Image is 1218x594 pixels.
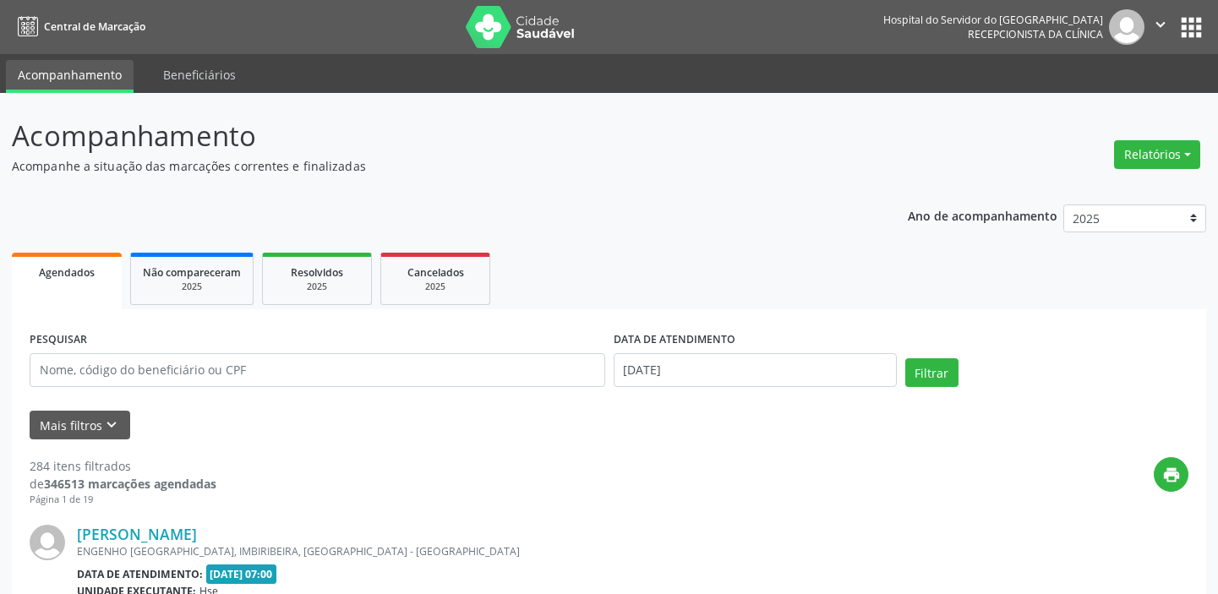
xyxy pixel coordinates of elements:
[614,353,897,387] input: Selecione um intervalo
[12,115,848,157] p: Acompanhamento
[291,265,343,280] span: Resolvidos
[143,281,241,293] div: 2025
[30,411,130,440] button: Mais filtroskeyboard_arrow_down
[77,544,935,559] div: ENGENHO [GEOGRAPHIC_DATA], IMBIRIBEIRA, [GEOGRAPHIC_DATA] - [GEOGRAPHIC_DATA]
[1114,140,1200,169] button: Relatórios
[1144,9,1177,45] button: 
[12,157,848,175] p: Acompanhe a situação das marcações correntes e finalizadas
[30,327,87,353] label: PESQUISAR
[614,327,735,353] label: DATA DE ATENDIMENTO
[30,493,216,507] div: Página 1 de 19
[883,13,1103,27] div: Hospital do Servidor do [GEOGRAPHIC_DATA]
[30,475,216,493] div: de
[12,13,145,41] a: Central de Marcação
[30,525,65,560] img: img
[393,281,478,293] div: 2025
[77,525,197,543] a: [PERSON_NAME]
[151,60,248,90] a: Beneficiários
[407,265,464,280] span: Cancelados
[206,564,277,584] span: [DATE] 07:00
[39,265,95,280] span: Agendados
[143,265,241,280] span: Não compareceram
[908,204,1057,226] p: Ano de acompanhamento
[30,353,605,387] input: Nome, código do beneficiário ou CPF
[905,358,959,387] button: Filtrar
[1162,466,1181,484] i: print
[30,457,216,475] div: 284 itens filtrados
[1151,15,1170,34] i: 
[77,567,203,581] b: Data de atendimento:
[968,27,1103,41] span: Recepcionista da clínica
[44,476,216,492] strong: 346513 marcações agendadas
[1177,13,1206,42] button: apps
[1109,9,1144,45] img: img
[6,60,134,93] a: Acompanhamento
[44,19,145,34] span: Central de Marcação
[102,416,121,434] i: keyboard_arrow_down
[275,281,359,293] div: 2025
[1154,457,1188,492] button: print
